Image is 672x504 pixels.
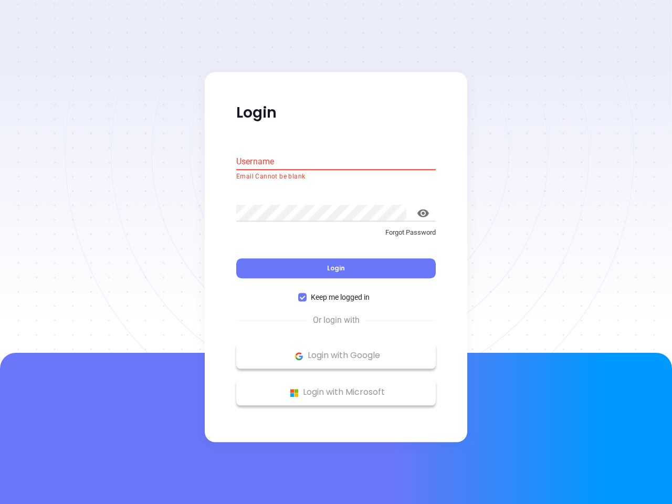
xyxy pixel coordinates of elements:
a: Forgot Password [236,227,436,246]
img: Microsoft Logo [288,386,301,400]
button: toggle password visibility [411,201,436,226]
img: Google Logo [292,350,306,363]
button: Login [236,259,436,279]
span: Login [327,264,345,273]
button: Microsoft Logo Login with Microsoft [236,380,436,406]
span: Or login with [308,314,365,327]
p: Login with Microsoft [241,385,430,401]
p: Login with Google [241,348,430,364]
button: Google Logo Login with Google [236,343,436,369]
p: Email Cannot be blank [236,172,436,182]
p: Forgot Password [236,227,436,238]
span: Keep me logged in [307,292,374,303]
p: Login [236,103,436,122]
